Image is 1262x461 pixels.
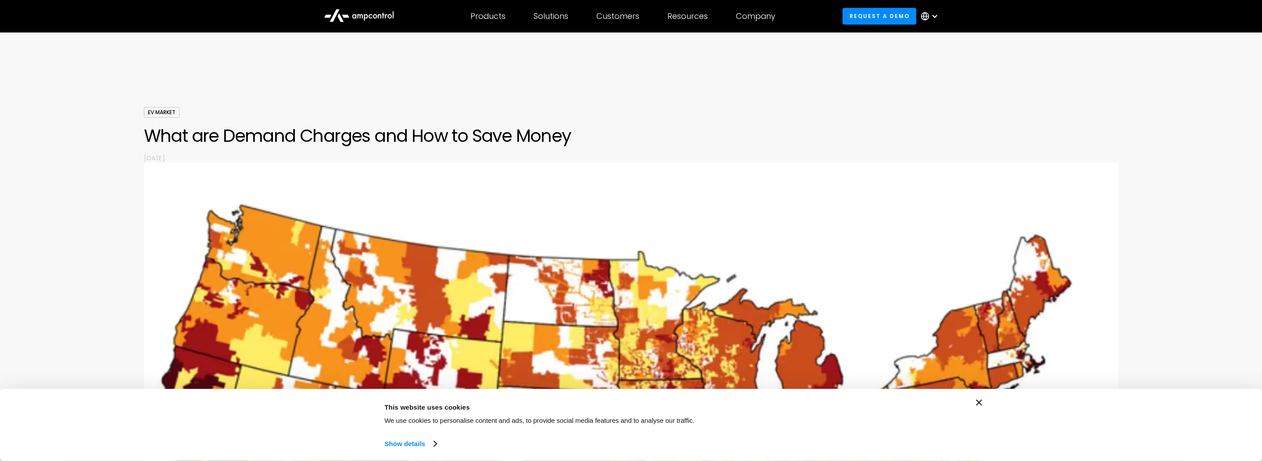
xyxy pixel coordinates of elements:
[144,153,1119,162] p: [DATE]
[144,107,179,118] div: EV Market
[667,11,708,21] div: Resources
[596,11,639,21] div: Customers
[384,417,695,424] span: We use cookies to personalise content and ads, to provide social media features and to analyse ou...
[843,8,916,24] a: Request a demo
[736,11,775,21] div: Company
[144,125,1119,146] h1: What are Demand Charges and How to Save Money
[384,437,436,450] a: Show details
[470,11,506,21] div: Products
[976,400,982,406] button: Close banner
[834,400,960,425] button: Okay
[534,11,568,21] div: Solutions
[384,402,814,412] div: This website uses cookies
